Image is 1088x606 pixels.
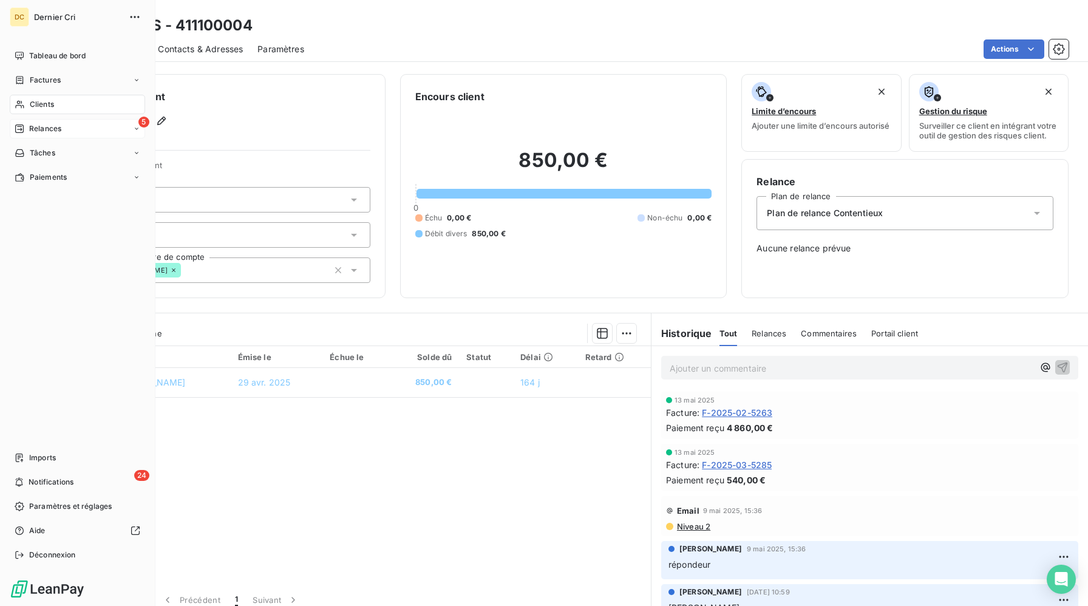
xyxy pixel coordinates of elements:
span: Relances [29,123,61,134]
span: Paiement reçu [666,421,724,434]
h6: Historique [651,326,712,341]
span: répondeur [668,559,710,570]
div: DC [10,7,29,27]
span: Surveiller ce client en intégrant votre outil de gestion des risques client. [919,121,1058,140]
button: Actions [984,39,1044,59]
span: Débit divers [425,228,467,239]
span: 13 mai 2025 [675,397,715,404]
span: Dernier Cri [34,12,121,22]
div: Solde dû [396,352,452,362]
span: 4 860,00 € [727,421,773,434]
span: 24 [134,470,149,481]
span: [PERSON_NAME] [679,587,742,597]
span: 850,00 € [396,376,452,389]
span: 850,00 € [472,228,505,239]
span: Email [677,506,699,516]
h3: KIKLOS - 411100004 [107,15,253,36]
span: Paiement reçu [666,474,724,486]
span: Imports [29,452,56,463]
span: Paramètres [257,43,304,55]
h6: Relance [756,174,1053,189]
span: Aide [29,525,46,536]
span: Niveau 2 [676,522,710,531]
span: Ajouter une limite d’encours autorisé [752,121,889,131]
div: Échue le [330,352,382,362]
span: Clients [30,99,54,110]
span: Portail client [871,329,918,338]
span: Gestion du risque [919,106,987,116]
span: 0,00 € [447,213,471,223]
span: Facture : [666,458,699,471]
span: Plan de relance Contentieux [767,207,883,219]
div: Retard [585,352,644,362]
span: 1 [235,594,238,606]
h6: Informations client [73,89,370,104]
span: Paiements [30,172,67,183]
img: Logo LeanPay [10,579,85,599]
div: Statut [466,352,506,362]
span: Contacts & Adresses [158,43,243,55]
span: Relances [752,329,786,338]
span: 9 mai 2025, 15:36 [703,507,763,514]
a: Aide [10,521,145,540]
input: Ajouter une valeur [181,265,191,276]
span: Paramètres et réglages [29,501,112,512]
span: Notifications [29,477,73,488]
span: 5 [138,117,149,128]
span: 13 mai 2025 [675,449,715,456]
span: Déconnexion [29,550,76,560]
div: Délai [520,352,570,362]
span: Tableau de bord [29,50,86,61]
span: Tâches [30,148,55,158]
button: Limite d’encoursAjouter une limite d’encours autorisé [741,74,901,152]
button: Gestion du risqueSurveiller ce client en intégrant votre outil de gestion des risques client. [909,74,1069,152]
span: [PERSON_NAME] [679,543,742,554]
span: [DATE] 10:59 [747,588,790,596]
span: Non-échu [647,213,682,223]
span: Aucune relance prévue [756,242,1053,254]
div: Référence [98,352,223,363]
span: 164 j [520,377,540,387]
span: Tout [719,329,738,338]
h2: 850,00 € [415,148,712,185]
span: 0 [413,203,418,213]
span: Facture : [666,406,699,419]
span: 9 mai 2025, 15:36 [747,545,806,553]
span: F-2025-02-5263 [702,406,772,419]
span: 540,00 € [727,474,766,486]
div: Open Intercom Messenger [1047,565,1076,594]
span: Propriétés Client [98,160,370,177]
span: Échu [425,213,443,223]
span: Limite d’encours [752,106,816,116]
h6: Encours client [415,89,484,104]
div: Émise le [238,352,316,362]
span: Commentaires [801,329,857,338]
span: Factures [30,75,61,86]
span: 0,00 € [687,213,712,223]
span: 29 avr. 2025 [238,377,291,387]
span: F-2025-03-5285 [702,458,772,471]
